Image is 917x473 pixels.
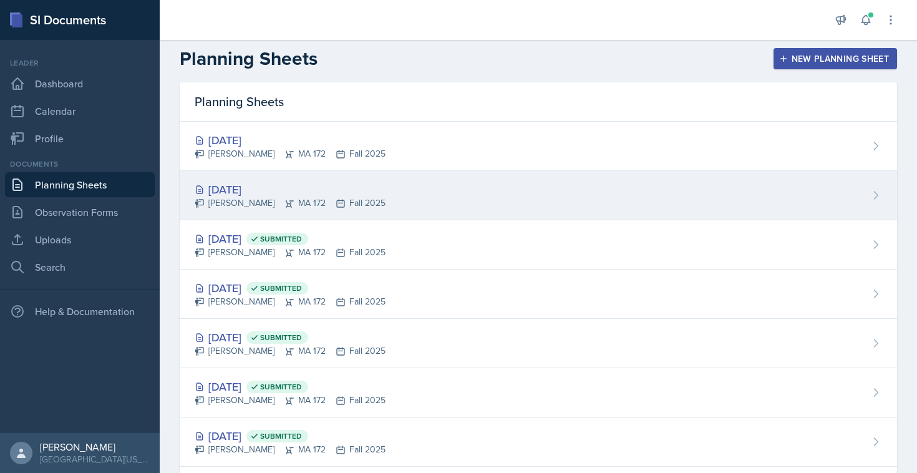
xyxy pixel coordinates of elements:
[774,48,897,69] button: New Planning Sheet
[5,71,155,96] a: Dashboard
[195,344,386,358] div: [PERSON_NAME] MA 172 Fall 2025
[260,234,302,244] span: Submitted
[195,246,386,259] div: [PERSON_NAME] MA 172 Fall 2025
[180,417,897,467] a: [DATE] Submitted [PERSON_NAME]MA 172Fall 2025
[195,378,386,395] div: [DATE]
[180,47,318,70] h2: Planning Sheets
[195,280,386,296] div: [DATE]
[180,82,897,122] div: Planning Sheets
[180,368,897,417] a: [DATE] Submitted [PERSON_NAME]MA 172Fall 2025
[5,255,155,280] a: Search
[5,200,155,225] a: Observation Forms
[260,283,302,293] span: Submitted
[180,171,897,220] a: [DATE] [PERSON_NAME]MA 172Fall 2025
[40,441,150,453] div: [PERSON_NAME]
[5,158,155,170] div: Documents
[5,99,155,124] a: Calendar
[195,197,386,210] div: [PERSON_NAME] MA 172 Fall 2025
[782,54,889,64] div: New Planning Sheet
[195,394,386,407] div: [PERSON_NAME] MA 172 Fall 2025
[195,427,386,444] div: [DATE]
[195,181,386,198] div: [DATE]
[195,132,386,149] div: [DATE]
[5,227,155,252] a: Uploads
[195,147,386,160] div: [PERSON_NAME] MA 172 Fall 2025
[180,122,897,171] a: [DATE] [PERSON_NAME]MA 172Fall 2025
[195,443,386,456] div: [PERSON_NAME] MA 172 Fall 2025
[180,319,897,368] a: [DATE] Submitted [PERSON_NAME]MA 172Fall 2025
[5,172,155,197] a: Planning Sheets
[40,453,150,466] div: [GEOGRAPHIC_DATA][US_STATE] in [GEOGRAPHIC_DATA]
[195,230,386,247] div: [DATE]
[180,220,897,270] a: [DATE] Submitted [PERSON_NAME]MA 172Fall 2025
[5,57,155,69] div: Leader
[5,126,155,151] a: Profile
[195,329,386,346] div: [DATE]
[5,299,155,324] div: Help & Documentation
[195,295,386,308] div: [PERSON_NAME] MA 172 Fall 2025
[260,333,302,343] span: Submitted
[260,382,302,392] span: Submitted
[260,431,302,441] span: Submitted
[180,270,897,319] a: [DATE] Submitted [PERSON_NAME]MA 172Fall 2025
